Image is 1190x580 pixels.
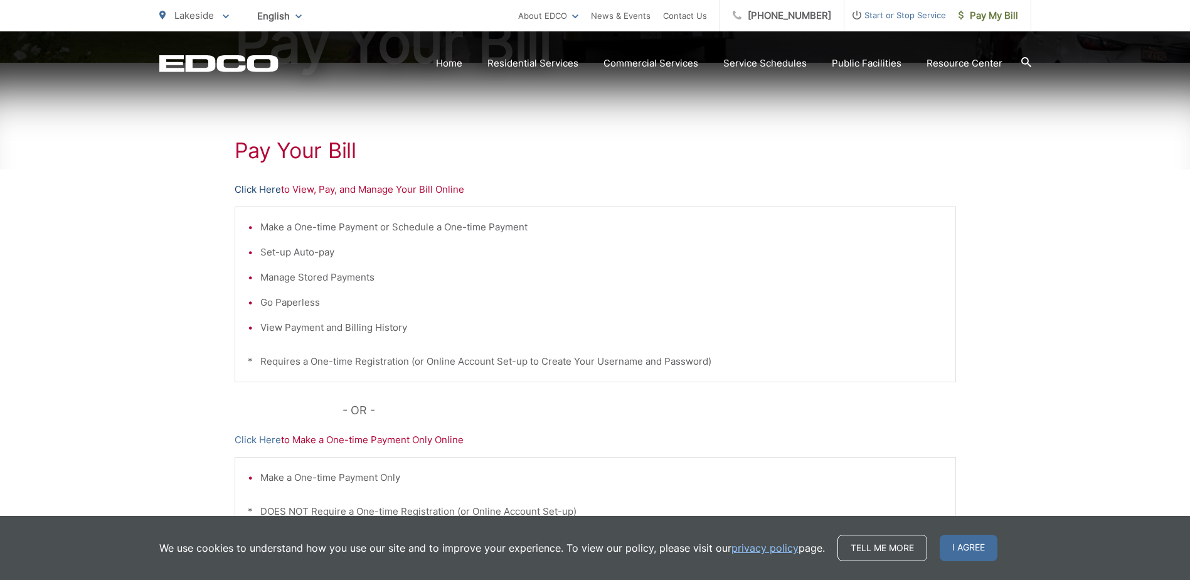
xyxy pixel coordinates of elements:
a: Commercial Services [603,56,698,71]
li: View Payment and Billing History [260,320,943,335]
li: Make a One-time Payment or Schedule a One-time Payment [260,220,943,235]
a: About EDCO [518,8,578,23]
p: - OR - [343,401,956,420]
span: I agree [940,535,997,561]
li: Make a One-time Payment Only [260,470,943,485]
a: Tell me more [837,535,927,561]
a: Service Schedules [723,56,807,71]
li: Go Paperless [260,295,943,310]
span: Pay My Bill [959,8,1018,23]
a: News & Events [591,8,651,23]
p: * Requires a One-time Registration (or Online Account Set-up to Create Your Username and Password) [248,354,943,369]
a: Residential Services [487,56,578,71]
a: EDCD logo. Return to the homepage. [159,55,279,72]
li: Set-up Auto-pay [260,245,943,260]
a: Resource Center [927,56,1002,71]
a: Click Here [235,182,281,197]
span: English [248,5,311,27]
span: Lakeside [174,9,214,21]
a: Contact Us [663,8,707,23]
h1: Pay Your Bill [235,138,956,163]
p: to Make a One-time Payment Only Online [235,432,956,448]
a: privacy policy [731,540,799,556]
li: Manage Stored Payments [260,270,943,285]
p: * DOES NOT Require a One-time Registration (or Online Account Set-up) [248,504,943,519]
a: Click Here [235,432,281,448]
p: We use cookies to understand how you use our site and to improve your experience. To view our pol... [159,540,825,556]
a: Public Facilities [832,56,901,71]
p: to View, Pay, and Manage Your Bill Online [235,182,956,197]
a: Home [436,56,462,71]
